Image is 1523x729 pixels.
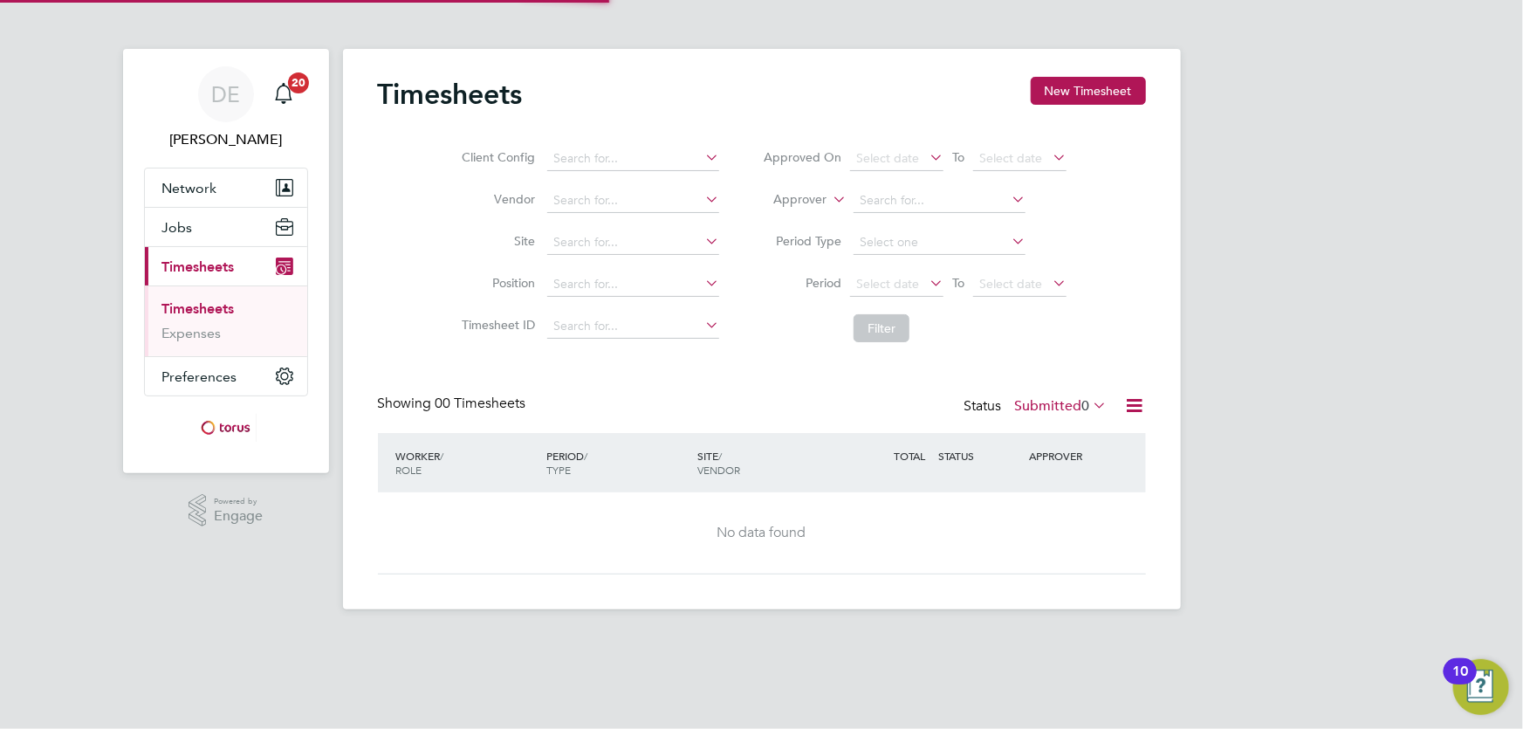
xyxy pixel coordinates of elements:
button: Network [145,168,307,207]
button: Preferences [145,357,307,395]
a: Timesheets [162,300,235,317]
span: DE [211,83,240,106]
label: Client Config [456,149,535,165]
label: Submitted [1015,397,1108,415]
label: Timesheet ID [456,317,535,333]
span: VENDOR [697,463,740,477]
label: Vendor [456,191,535,207]
span: To [947,146,970,168]
input: Search for... [547,230,719,255]
span: Preferences [162,368,237,385]
div: Timesheets [145,285,307,356]
h2: Timesheets [378,77,523,112]
label: Position [456,275,535,291]
div: No data found [395,524,1129,542]
div: Showing [378,395,530,413]
span: Select date [979,150,1042,166]
input: Select one [854,230,1026,255]
button: Filter [854,314,909,342]
label: Period [763,275,841,291]
div: APPROVER [1025,440,1115,471]
span: TYPE [546,463,571,477]
a: Powered byEngage [189,494,263,527]
span: 0 [1082,397,1090,415]
input: Search for... [547,147,719,171]
div: STATUS [935,440,1026,471]
input: Search for... [547,314,719,339]
button: New Timesheet [1031,77,1146,105]
span: Select date [979,276,1042,292]
input: Search for... [854,189,1026,213]
span: Powered by [214,494,263,509]
span: To [947,272,970,294]
div: 10 [1452,671,1468,694]
a: Go to home page [144,414,308,442]
span: / [441,449,444,463]
span: Jobs [162,219,193,236]
span: Danielle Ebden [144,129,308,150]
span: ROLE [396,463,422,477]
img: torus-logo-retina.png [195,414,256,442]
input: Search for... [547,272,719,297]
span: / [718,449,722,463]
button: Timesheets [145,247,307,285]
span: 00 Timesheets [436,395,526,412]
input: Search for... [547,189,719,213]
button: Open Resource Center, 10 new notifications [1453,659,1509,715]
a: 20 [266,66,301,122]
nav: Main navigation [123,49,329,473]
span: 20 [288,72,309,93]
div: WORKER [392,440,543,485]
div: PERIOD [542,440,693,485]
label: Approver [748,191,827,209]
span: Engage [214,509,263,524]
label: Period Type [763,233,841,249]
label: Approved On [763,149,841,165]
button: Jobs [145,208,307,246]
span: Select date [856,150,919,166]
a: Expenses [162,325,222,341]
div: SITE [693,440,844,485]
label: Site [456,233,535,249]
span: / [584,449,587,463]
span: Network [162,180,217,196]
span: Select date [856,276,919,292]
a: DE[PERSON_NAME] [144,66,308,150]
span: Timesheets [162,258,235,275]
div: Status [964,395,1111,419]
span: TOTAL [895,449,926,463]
